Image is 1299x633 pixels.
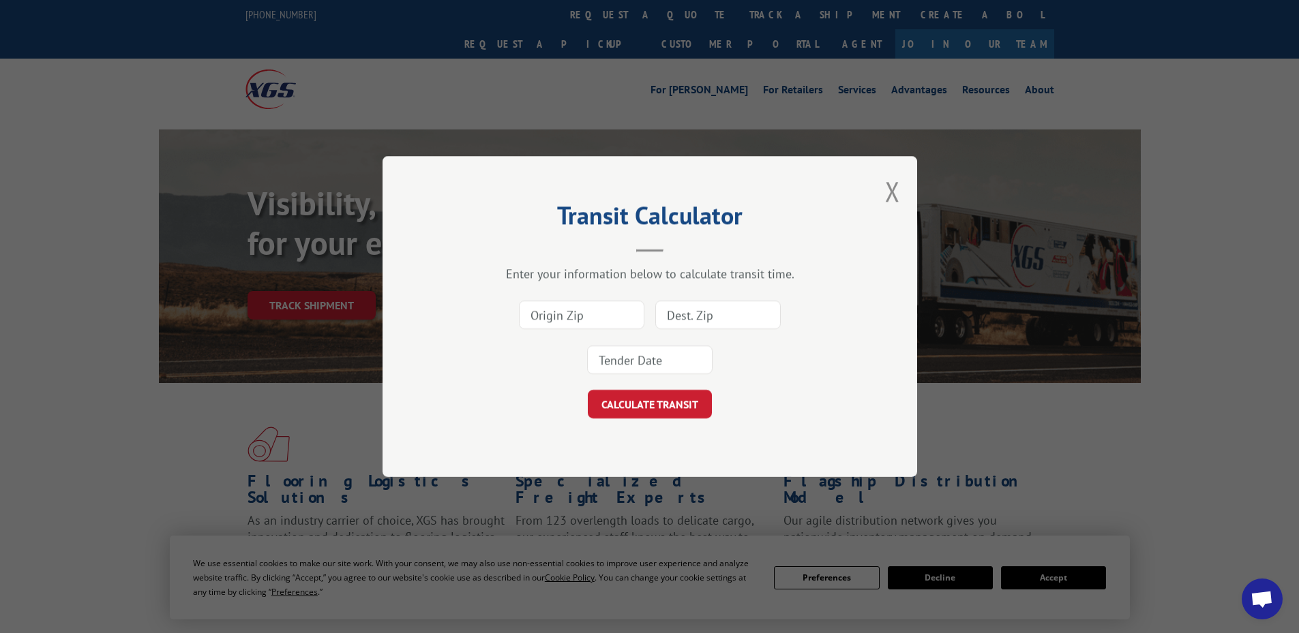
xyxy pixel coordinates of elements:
[588,390,712,418] button: CALCULATE TRANSIT
[1242,578,1283,619] div: Open chat
[451,266,849,281] div: Enter your information below to calculate transit time.
[655,300,781,329] input: Dest. Zip
[451,206,849,232] h2: Transit Calculator
[587,345,713,374] input: Tender Date
[519,300,644,329] input: Origin Zip
[885,173,900,209] button: Close modal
